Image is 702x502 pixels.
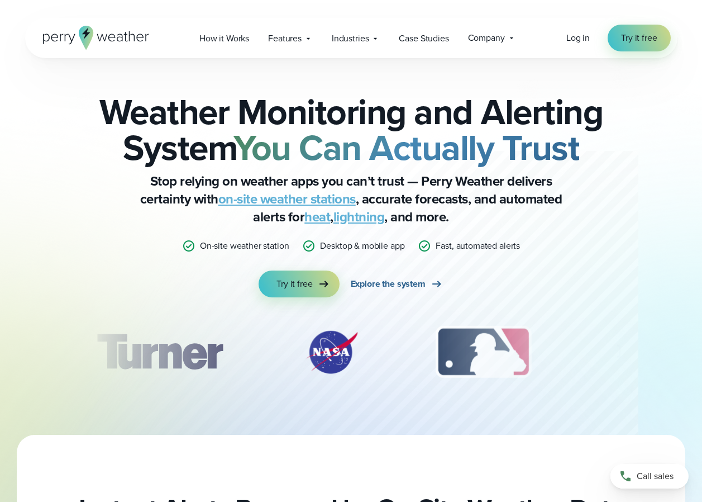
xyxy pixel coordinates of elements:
img: NASA.svg [293,324,371,380]
div: 4 of 12 [596,324,685,380]
span: Company [468,31,505,45]
p: Desktop & mobile app [320,239,404,253]
div: 1 of 12 [80,324,238,380]
div: 3 of 12 [424,324,542,380]
img: PGA.svg [596,324,685,380]
img: MLB.svg [424,324,542,380]
span: How it Works [199,32,249,45]
p: Fast, automated alerts [436,239,520,253]
a: Case Studies [389,27,458,50]
span: Explore the system [351,277,426,291]
strong: You Can Actually Trust [233,121,579,174]
span: Try it free [621,31,657,45]
span: Case Studies [399,32,448,45]
span: Log in [566,31,590,44]
a: How it Works [190,27,259,50]
a: Log in [566,31,590,45]
a: Try it free [259,271,339,297]
h2: Weather Monitoring and Alerting System [81,94,622,165]
p: On-site weather station [200,239,289,253]
a: lightning [333,207,385,227]
a: heat [304,207,330,227]
span: Features [268,32,302,45]
span: Industries [332,32,369,45]
img: Turner-Construction_1.svg [80,324,238,380]
div: 2 of 12 [293,324,371,380]
a: on-site weather stations [218,189,356,209]
a: Call sales [610,464,689,489]
a: Try it free [608,25,670,51]
div: slideshow [81,324,622,386]
span: Call sales [637,470,674,483]
p: Stop relying on weather apps you can’t trust — Perry Weather delivers certainty with , accurate f... [128,172,575,226]
span: Try it free [276,277,312,291]
a: Explore the system [351,271,443,297]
